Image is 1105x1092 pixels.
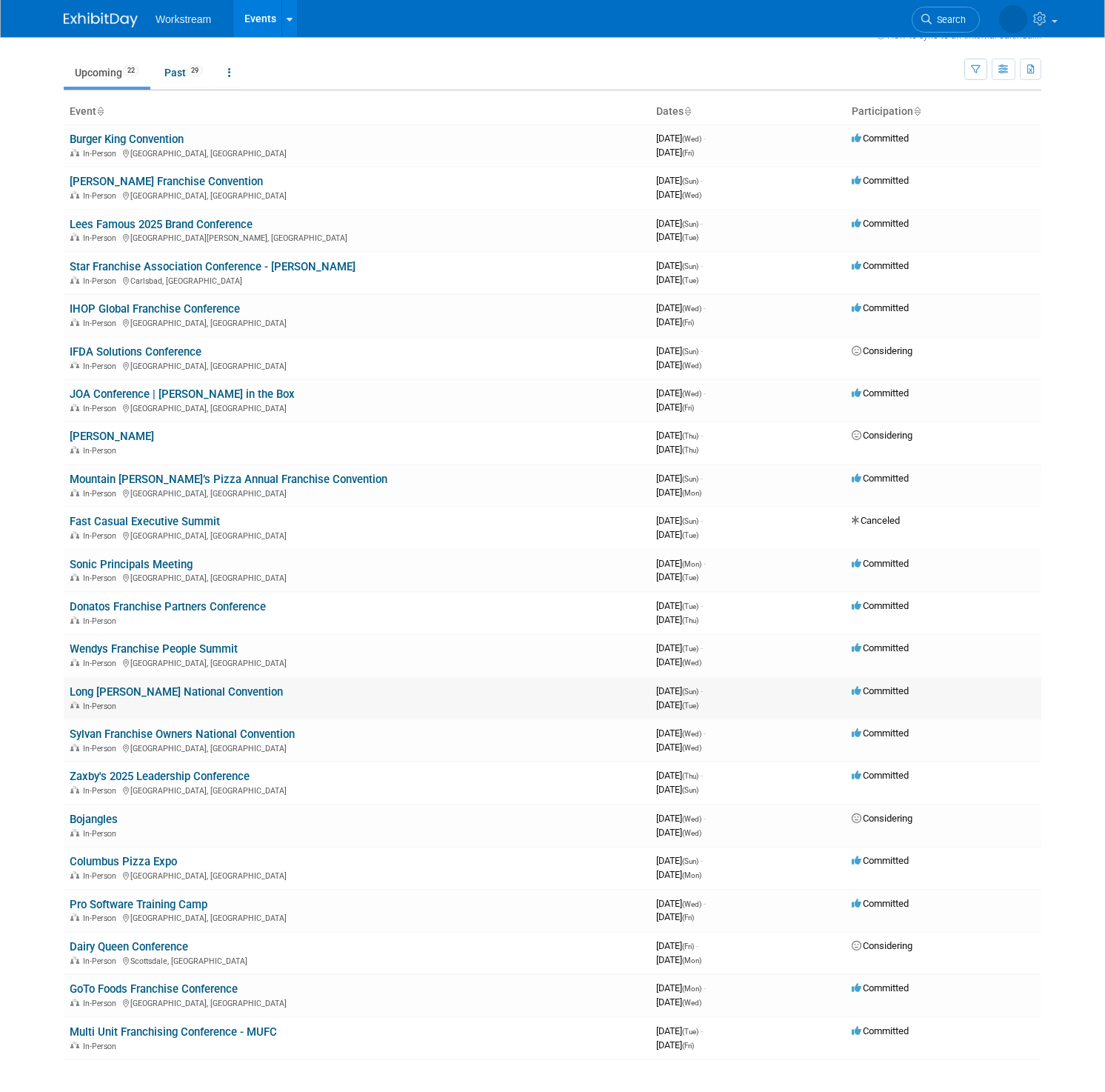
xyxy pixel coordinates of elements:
div: [GEOGRAPHIC_DATA], [GEOGRAPHIC_DATA] [70,996,644,1008]
span: In-Person [83,871,121,881]
span: In-Person [83,276,121,286]
span: (Fri) [682,319,694,327]
a: [PERSON_NAME] [70,430,154,443]
span: [DATE] [656,189,701,200]
a: Star Franchise Association Conference - [PERSON_NAME] [70,260,355,273]
span: [DATE] [656,316,694,327]
a: Fast Casual Executive Summit [70,515,220,528]
a: Past29 [153,59,214,87]
div: [GEOGRAPHIC_DATA], [GEOGRAPHIC_DATA] [70,359,644,371]
span: (Tue) [682,531,698,539]
span: In-Person [83,1042,121,1051]
span: - [701,685,703,696]
span: (Sun) [682,857,698,865]
span: [DATE] [656,302,706,313]
a: Dairy Queen Conference [70,940,188,953]
span: [DATE] [656,813,706,824]
span: [DATE] [656,996,701,1008]
a: Mountain [PERSON_NAME]’s Pizza Annual Franchise Convention [70,473,387,486]
span: (Wed) [682,999,701,1007]
span: In-Person [83,573,121,583]
span: Committed [852,175,909,186]
span: (Sun) [682,475,698,483]
span: (Sun) [682,262,698,270]
span: [DATE] [656,869,701,880]
span: (Tue) [682,1028,698,1036]
span: [DATE] [656,855,703,866]
a: Wendys Franchise People Summit [70,642,238,656]
span: (Wed) [682,829,701,837]
span: (Wed) [682,815,701,823]
th: Dates [650,99,846,124]
span: [DATE] [656,699,698,710]
img: In-Person Event [70,871,79,879]
span: - [701,260,703,271]
span: (Thu) [682,616,698,625]
span: [DATE] [656,742,701,753]
span: - [704,387,706,399]
span: (Tue) [682,645,698,653]
span: Committed [852,855,909,866]
a: Sort by Start Date [684,105,691,117]
a: Multi Unit Franchising Conference - MUFC [70,1025,277,1039]
span: (Fri) [682,404,694,412]
span: (Thu) [682,772,698,780]
img: In-Person Event [70,489,79,496]
span: (Wed) [682,730,701,738]
span: - [704,728,706,739]
div: [GEOGRAPHIC_DATA], [GEOGRAPHIC_DATA] [70,147,644,159]
span: Considering [852,940,912,951]
span: [DATE] [656,685,703,696]
span: (Tue) [682,702,698,710]
span: (Wed) [682,744,701,752]
span: [DATE] [656,147,694,158]
th: Participation [846,99,1041,124]
img: Josh Lu [999,5,1027,33]
span: (Tue) [682,573,698,582]
img: In-Person Event [70,191,79,199]
span: - [701,770,703,781]
img: In-Person Event [70,1042,79,1049]
span: Committed [852,133,909,144]
div: [GEOGRAPHIC_DATA], [GEOGRAPHIC_DATA] [70,529,644,541]
span: (Fri) [682,942,694,950]
img: In-Person Event [70,404,79,411]
span: (Sun) [682,220,698,228]
span: Committed [852,982,909,993]
a: JOA Conference | [PERSON_NAME] in the Box [70,387,295,401]
span: - [701,855,703,866]
span: [DATE] [656,728,706,739]
span: Committed [852,898,909,909]
span: [DATE] [656,954,701,965]
div: [GEOGRAPHIC_DATA], [GEOGRAPHIC_DATA] [70,571,644,583]
span: In-Person [83,531,121,541]
span: (Wed) [682,362,701,370]
span: In-Person [83,233,121,243]
span: - [704,133,706,144]
div: Scottsdale, [GEOGRAPHIC_DATA] [70,954,644,966]
span: [DATE] [656,487,701,498]
span: (Wed) [682,390,701,398]
div: [GEOGRAPHIC_DATA], [GEOGRAPHIC_DATA] [70,869,644,881]
a: Upcoming22 [64,59,150,87]
span: [DATE] [656,175,703,186]
span: Committed [852,473,909,484]
span: (Mon) [682,871,701,879]
span: (Tue) [682,602,698,610]
span: In-Person [83,404,121,413]
span: (Thu) [682,432,698,440]
span: In-Person [83,956,121,966]
span: - [696,940,698,951]
div: [GEOGRAPHIC_DATA], [GEOGRAPHIC_DATA] [70,656,644,668]
div: Carlsbad, [GEOGRAPHIC_DATA] [70,274,644,286]
span: In-Person [83,446,121,456]
span: (Sun) [682,177,698,185]
span: [DATE] [656,982,706,993]
div: [GEOGRAPHIC_DATA], [GEOGRAPHIC_DATA] [70,189,644,201]
span: [DATE] [656,529,698,540]
span: Committed [852,642,909,653]
span: Considering [852,345,912,356]
span: - [701,473,703,484]
span: Committed [852,685,909,696]
a: Sort by Participation Type [913,105,921,117]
